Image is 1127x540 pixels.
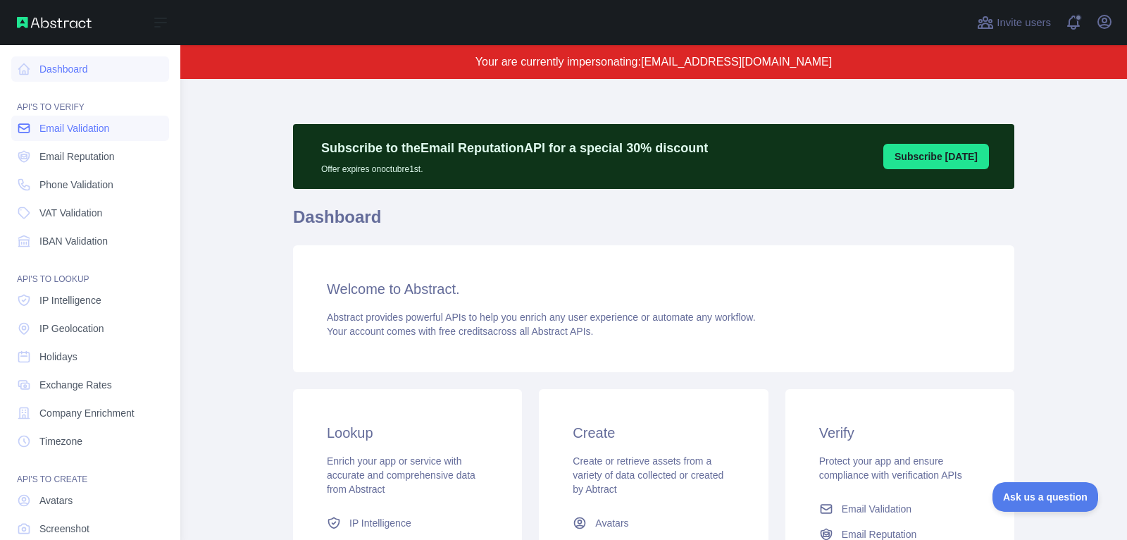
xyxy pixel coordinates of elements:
span: IP Geolocation [39,321,104,336]
span: Email Reputation [39,149,115,164]
span: Exchange Rates [39,378,112,392]
span: Company Enrichment [39,406,135,420]
a: Holidays [11,344,169,369]
a: Email Validation [814,496,986,522]
div: API'S TO CREATE [11,457,169,485]
span: Email Validation [39,121,109,135]
span: Your are currently impersonating: [475,56,641,68]
span: IP Intelligence [39,293,101,307]
span: IBAN Validation [39,234,108,248]
h3: Lookup [327,423,488,443]
span: Screenshot [39,522,89,536]
span: [EMAIL_ADDRESS][DOMAIN_NAME] [641,56,832,68]
a: Email Reputation [11,144,169,169]
span: Your account comes with across all Abstract APIs. [327,326,593,337]
h3: Verify [819,423,980,443]
img: Abstract API [17,17,92,28]
a: IP Intelligence [11,288,169,313]
span: free credits [439,326,487,337]
span: Email Validation [842,502,911,516]
a: Company Enrichment [11,400,169,426]
a: Avatars [11,488,169,513]
button: Subscribe [DATE] [883,144,989,169]
div: API'S TO LOOKUP [11,257,169,285]
a: Phone Validation [11,172,169,197]
p: Subscribe to the Email Reputation API for a special 30 % discount [321,138,708,158]
span: Holidays [39,350,77,364]
span: Enrich your app or service with accurate and comprehensive data from Abstract [327,455,475,495]
span: Protect your app and ensure compliance with verification APIs [819,455,962,481]
a: VAT Validation [11,200,169,226]
iframe: Toggle Customer Support [992,482,1099,512]
h3: Create [573,423,734,443]
a: Dashboard [11,56,169,82]
h3: Welcome to Abstract. [327,279,980,299]
span: Avatars [595,516,628,530]
div: API'S TO VERIFY [11,85,169,113]
span: Phone Validation [39,178,113,192]
span: Create or retrieve assets from a variety of data collected or created by Abtract [573,455,723,495]
span: Invite users [997,15,1051,31]
span: IP Intelligence [349,516,411,530]
a: IBAN Validation [11,228,169,254]
button: Invite users [974,11,1054,34]
span: Abstract provides powerful APIs to help you enrich any user experience or automate any workflow. [327,312,756,323]
span: Avatars [39,493,73,508]
a: IP Intelligence [321,510,494,536]
a: Email Validation [11,116,169,141]
span: VAT Validation [39,206,102,220]
a: Avatars [567,510,740,536]
a: Exchange Rates [11,372,169,398]
a: IP Geolocation [11,316,169,341]
a: Timezone [11,429,169,454]
p: Offer expires on octubre 1st. [321,158,708,175]
h1: Dashboard [293,206,1014,240]
span: Timezone [39,434,82,448]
